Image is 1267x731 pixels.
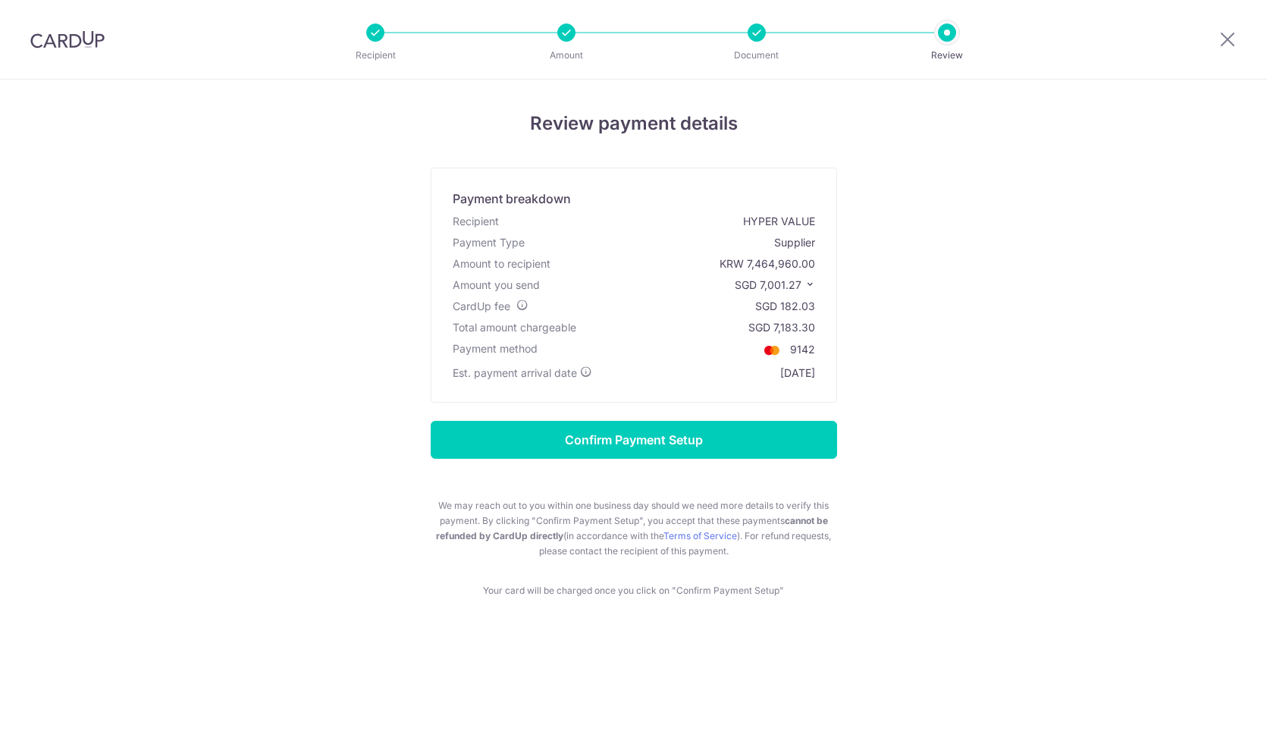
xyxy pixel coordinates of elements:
[774,235,815,250] div: Supplier
[720,256,815,271] div: KRW 7,464,960.00
[453,278,540,293] div: Amount you send
[780,365,815,381] div: [DATE]
[735,278,801,291] span: SGD 7,001.27
[319,48,431,63] p: Recipient
[891,48,1003,63] p: Review
[510,48,623,63] p: Amount
[755,299,815,314] div: SGD 182.03
[431,498,837,559] p: We may reach out to you within one business day should we need more details to verify this paymen...
[453,300,510,312] span: CardUp fee
[431,421,837,459] input: Confirm Payment Setup
[453,190,571,208] div: Payment breakdown
[453,365,592,381] div: Est. payment arrival date
[735,278,815,293] p: SGD 7,001.27
[743,214,815,229] div: HYPER VALUE
[453,341,538,359] div: Payment method
[30,30,105,49] img: CardUp
[757,341,787,359] img: <span class="translation_missing" title="translation missing: en.account_steps.new_confirm_form.b...
[431,583,837,598] p: Your card will be charged once you click on "Confirm Payment Setup"
[453,321,576,334] span: Total amount chargeable
[748,320,815,335] div: SGD 7,183.30
[190,110,1077,137] h4: Review payment details
[453,236,525,249] span: translation missing: en.account_steps.new_confirm_form.xb_payment.header.payment_type
[453,256,550,271] div: Amount to recipient
[790,343,815,356] span: 9142
[663,530,737,541] a: Terms of Service
[701,48,813,63] p: Document
[1170,686,1252,723] iframe: Opens a widget where you can find more information
[453,214,499,229] div: Recipient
